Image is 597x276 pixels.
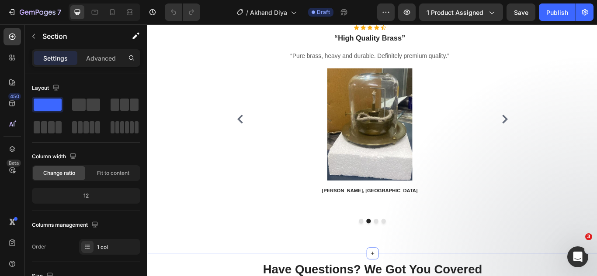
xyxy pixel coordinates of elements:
[539,3,576,21] button: Publish
[264,227,269,232] button: Dot
[507,3,535,21] button: Save
[546,8,568,17] div: Publish
[32,82,61,94] div: Layout
[514,9,528,16] span: Save
[57,7,61,17] p: 7
[273,227,278,232] button: Dot
[97,169,129,177] span: Fit to content
[32,243,46,251] div: Order
[427,8,483,17] span: 1 product assigned
[194,51,325,182] img: Akhand-Jyoti-diya-1-600x793.jpg
[147,24,597,276] iframe: Design area
[86,54,116,63] p: Advanced
[246,227,252,232] button: Dot
[32,151,78,163] div: Column width
[255,227,260,232] button: Dot
[410,103,423,117] button: Carousel Next Arrow
[32,219,100,231] div: Columns management
[165,3,200,21] div: Undo/Redo
[250,8,287,17] span: Akhand Diya
[3,3,65,21] button: 7
[246,8,248,17] span: /
[567,246,588,267] iframe: Intercom live chat
[317,8,330,16] span: Draft
[43,54,68,63] p: Settings
[43,169,75,177] span: Change ratio
[8,93,21,100] div: 450
[95,190,423,198] p: [PERSON_NAME], [GEOGRAPHIC_DATA]
[7,160,21,167] div: Beta
[42,31,114,41] p: Section
[34,190,139,202] div: 12
[419,3,503,21] button: 1 product assigned
[585,233,592,240] span: 3
[97,243,138,251] div: 1 col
